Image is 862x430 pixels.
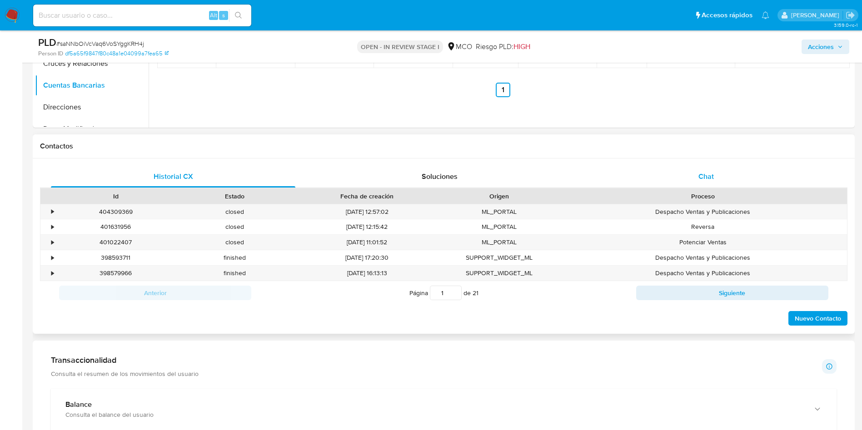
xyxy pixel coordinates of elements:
span: # saNNbOiVcVaq6VoSYggKRH4j [56,39,144,48]
div: closed [175,219,294,234]
div: 401631956 [56,219,175,234]
div: MCO [447,42,472,52]
div: finished [175,250,294,265]
span: Accesos rápidos [702,10,752,20]
div: Id [63,192,169,201]
div: [DATE] 12:15:42 [294,219,440,234]
div: Proceso [565,192,841,201]
div: • [51,253,54,262]
div: [DATE] 12:57:02 [294,204,440,219]
button: Cruces y Relaciones [35,53,149,74]
a: Notificaciones [762,11,769,19]
div: SUPPORT_WIDGET_ML [440,266,559,281]
b: PLD [38,35,56,49]
span: Riesgo PLD: [476,42,530,52]
div: Estado [182,192,288,201]
span: Chat [698,171,714,182]
div: • [51,222,54,231]
div: [DATE] 11:01:52 [294,235,440,250]
span: Página de [409,286,478,300]
button: Datos Modificados [35,118,149,140]
div: finished [175,266,294,281]
div: closed [175,204,294,219]
div: [DATE] 17:20:30 [294,250,440,265]
div: 398579966 [56,266,175,281]
div: • [51,269,54,277]
div: [DATE] 16:13:13 [294,266,440,281]
div: 398593711 [56,250,175,265]
span: Historial CX [154,171,193,182]
span: s [222,11,225,20]
a: Salir [846,10,855,20]
div: Potenciar Ventas [559,235,847,250]
div: 404309369 [56,204,175,219]
div: Despacho Ventas y Publicaciones [559,266,847,281]
div: ML_PORTAL [440,235,559,250]
div: Despacho Ventas y Publicaciones [559,250,847,265]
p: OPEN - IN REVIEW STAGE I [357,40,443,53]
button: Direcciones [35,96,149,118]
button: Acciones [802,40,849,54]
b: Person ID [38,49,63,58]
div: closed [175,235,294,250]
button: search-icon [229,9,248,22]
span: 3.159.0-rc-1 [834,21,857,29]
div: Origen [446,192,553,201]
h1: Contactos [40,142,847,151]
span: 21 [473,288,478,297]
div: • [51,238,54,247]
div: ML_PORTAL [440,219,559,234]
a: df5a65f9847f80c48a1e04099a7fea65 [65,49,169,58]
button: Cuentas Bancarias [35,74,149,96]
p: damian.rodriguez@mercadolibre.com [791,11,842,20]
div: Despacho Ventas y Publicaciones [559,204,847,219]
span: HIGH [513,41,530,52]
span: Alt [210,11,217,20]
button: Nuevo Contacto [788,311,847,326]
div: SUPPORT_WIDGET_ML [440,250,559,265]
div: 401022407 [56,235,175,250]
span: Nuevo Contacto [795,312,841,325]
div: Reversa [559,219,847,234]
button: Anterior [59,286,251,300]
span: Acciones [808,40,834,54]
span: Soluciones [422,171,458,182]
input: Buscar usuario o caso... [33,10,251,21]
div: Fecha de creación [301,192,433,201]
button: Siguiente [636,286,828,300]
div: • [51,208,54,216]
div: ML_PORTAL [440,204,559,219]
